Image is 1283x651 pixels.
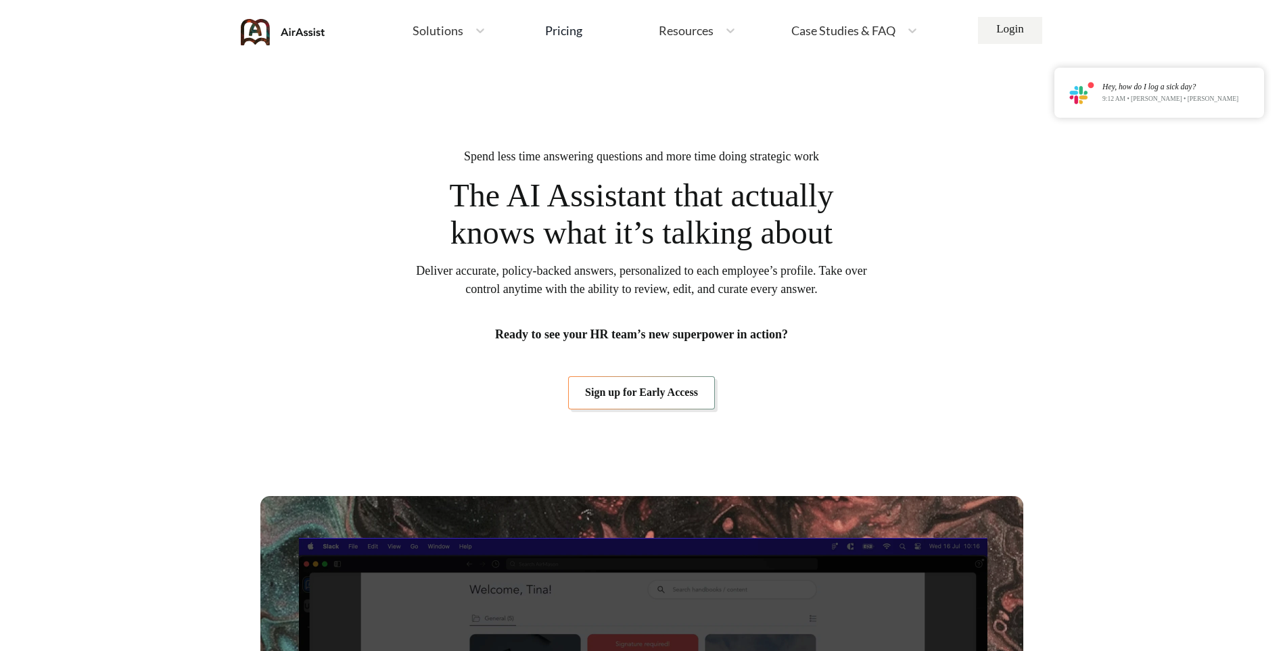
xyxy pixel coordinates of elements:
p: 9:12 AM • [PERSON_NAME] • [PERSON_NAME] [1102,95,1238,103]
span: Deliver accurate, policy-backed answers, personalized to each employee’s profile. Take over contr... [415,262,868,298]
span: Case Studies & FAQ [791,24,895,37]
span: Spend less time answering questions and more time doing strategic work [464,148,819,166]
a: Login [978,17,1042,44]
a: Pricing [545,18,582,43]
div: Pricing [545,24,582,37]
span: The AI Assistant that actually knows what it’s talking about [431,177,852,251]
span: Resources [659,24,714,37]
span: Ready to see your HR team’s new superpower in action? [495,325,788,344]
div: Hey, how do I log a sick day? [1102,83,1238,91]
img: notification [1069,81,1094,104]
span: Solutions [413,24,463,37]
a: Sign up for Early Access [568,376,715,409]
img: AirAssist [241,19,325,45]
